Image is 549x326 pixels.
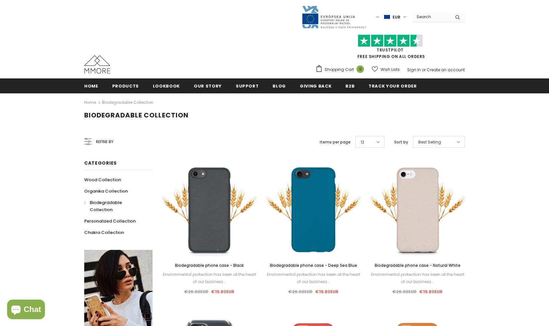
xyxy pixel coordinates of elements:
[288,289,313,295] span: €26.90EUR
[345,78,355,93] a: B2B
[84,215,136,227] a: Personalized Collection
[325,66,354,73] span: Shopping Cart
[84,229,124,236] span: Chakra Collection
[175,263,244,268] span: Biodegradable phone case - Black
[370,271,465,285] div: Environmental protection has been at the heart of our business...
[84,99,96,106] a: Home
[300,78,331,93] a: Giving back
[358,34,423,47] img: Trust Pilot Stars
[84,55,110,74] img: MMORE Cases
[270,263,357,268] span: Biodegradable phone case - Deep Sea Blue
[84,174,121,185] a: Wood Collection
[418,139,441,145] span: Best Selling
[368,83,417,89] span: Track your order
[153,83,180,89] span: Lookbook
[315,65,367,75] a: Shopping Cart 0
[407,67,421,73] a: Sign In
[413,12,450,21] input: Search Site
[301,5,367,29] img: Javni Razpis
[320,139,351,145] label: Items per page
[112,78,139,93] a: Products
[356,65,364,73] span: 0
[368,78,417,93] a: Track your order
[90,199,122,213] span: Biodegradable Collection
[162,262,257,269] a: Biodegradable phone case - Black
[392,289,417,295] span: €26.90EUR
[393,14,400,20] span: EUR
[266,271,361,285] div: Environmental protection has been at the heart of our business...
[153,78,180,93] a: Lookbook
[377,47,404,53] a: Trustpilot
[84,83,98,89] span: Home
[315,37,465,59] span: FREE SHIPPING ON ALL ORDERS
[427,67,465,73] a: Create an account
[300,83,331,89] span: Giving back
[422,67,426,73] span: or
[84,160,117,166] span: Categories
[184,289,208,295] span: €26.90EUR
[266,262,361,269] a: Biodegradable phone case - Deep Sea Blue
[301,14,367,20] a: Javni Razpis
[84,188,128,194] span: Organika Collection
[372,64,400,75] a: Wish Lists
[345,83,355,89] span: B2B
[236,83,259,89] span: support
[273,83,286,89] span: Blog
[361,139,364,145] span: 12
[84,227,124,238] a: Chakra Collection
[96,138,114,145] span: Refine by
[84,177,121,183] span: Wood Collection
[5,300,47,321] inbox-online-store-chat: Shopify online store chat
[211,289,234,295] span: €19.80EUR
[84,111,189,120] span: Biodegradable Collection
[84,185,128,197] a: Organika Collection
[84,78,98,93] a: Home
[375,263,461,268] span: Biodegradable phone case - Natural White
[162,271,257,285] div: Environmental protection has been at the heart of our business...
[419,289,443,295] span: €19.80EUR
[394,139,408,145] label: Sort by
[194,83,222,89] span: Our Story
[315,289,339,295] span: €19.80EUR
[381,66,400,73] span: Wish Lists
[194,78,222,93] a: Our Story
[102,100,154,105] a: Biodegradable Collection
[112,83,139,89] span: Products
[273,78,286,93] a: Blog
[84,218,136,224] span: Personalized Collection
[84,197,145,215] a: Biodegradable Collection
[370,262,465,269] a: Biodegradable phone case - Natural White
[236,78,259,93] a: support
